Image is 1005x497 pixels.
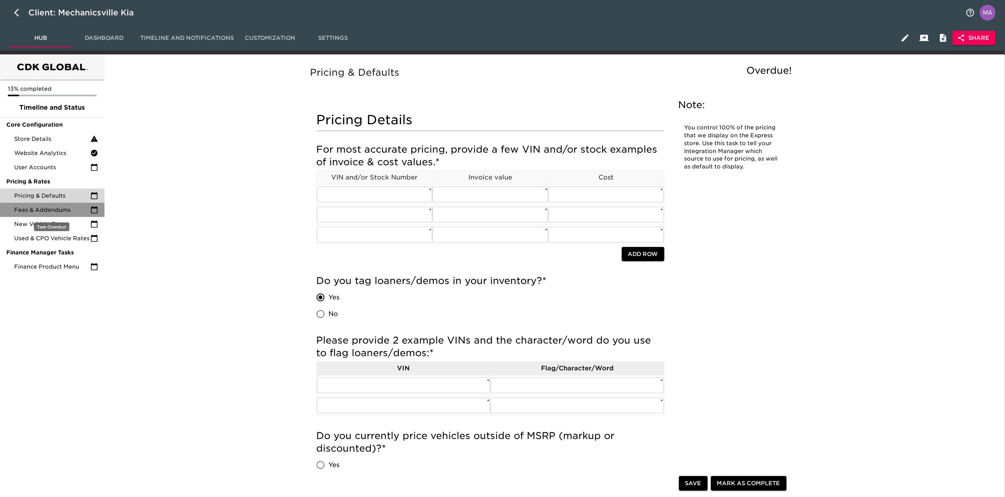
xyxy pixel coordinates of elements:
h5: Pricing & Defaults [310,66,796,79]
span: Dashboard [77,33,131,43]
h5: Note: [679,99,785,111]
span: Overdue! [747,65,792,76]
span: Finance Manager Tasks [6,248,98,256]
span: Used & CPO Vehicle Rates [14,234,90,242]
img: Profile [980,5,996,21]
p: Flag/Character/Word [490,364,664,373]
span: Mark as Complete [717,479,780,489]
span: Pricing & Rates [6,177,98,185]
p: Invoice value [433,173,548,182]
h5: Do you currently price vehicles outside of MSRP (markup or discounted)? [317,430,664,455]
button: Save [679,476,708,491]
span: Finance Product Menu [14,263,90,271]
h5: For most accurate pricing, provide a few VIN and/or stock examples of invoice & cost values. [317,143,664,168]
button: Client View [915,28,934,47]
span: Hub [14,33,68,43]
button: Internal Notes and Comments [934,28,953,47]
span: Pricing & Defaults [14,192,90,200]
span: Website Analytics [14,149,90,157]
span: New Vehicle Rates [14,220,90,228]
span: Yes [329,460,340,470]
span: Timeline and Notifications [140,33,234,43]
div: Client: Mechanicsville Kia [28,6,145,19]
span: Add Row [628,249,658,259]
p: VIN [317,364,490,373]
button: Edit Hub [896,28,915,47]
span: Store Details [14,135,90,143]
h5: Please provide 2 example VINs and the character/word do you use to flag loaners/demos: [317,334,664,359]
span: Core Configuration [6,121,98,129]
p: 13% completed [8,85,97,93]
span: Timeline and Status [6,103,98,112]
span: Settings [306,33,360,43]
span: Save [685,479,701,489]
span: User Accounts [14,163,90,171]
p: Cost [548,173,664,182]
span: Share [959,33,989,43]
h5: Do you tag loaners/demos in your inventory? [317,275,664,287]
span: Customization [243,33,297,43]
p: VIN and/or Stock Number [317,173,433,182]
p: You control 100% of the pricing that we display on the Express store. Use this task to tell your ... [684,124,779,171]
span: Yes [329,293,340,302]
h4: Pricing Details [317,112,664,128]
button: Share [953,31,996,45]
span: No [329,309,338,319]
button: Add Row [622,247,664,262]
button: notifications [961,3,980,22]
span: Fees & Addendums [14,206,90,214]
button: Mark as Complete [711,476,787,491]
